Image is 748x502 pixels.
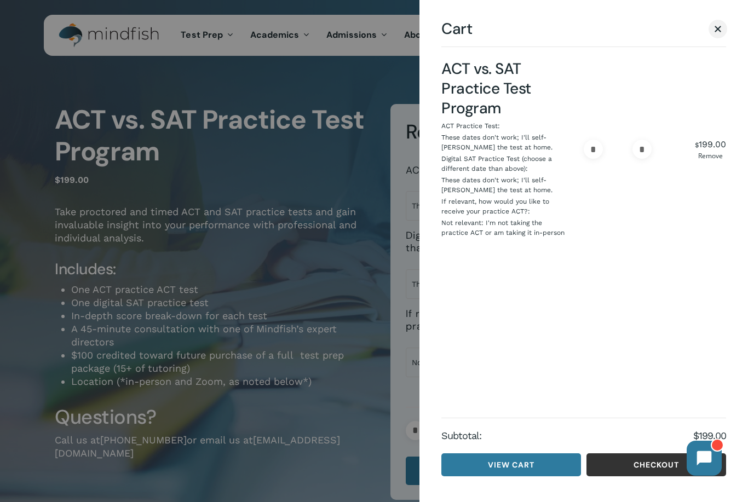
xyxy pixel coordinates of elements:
p: Not relevant: I'm not taking the practice ACT or am taking it in-person [441,218,567,238]
a: ACT vs. SAT Practice Test Program [441,59,531,118]
dt: If relevant, how would you like to receive your practice ACT?: [441,197,565,218]
strong: Subtotal: [441,429,693,442]
iframe: Chatbot [676,430,733,487]
p: These dates don't work; I'll self-[PERSON_NAME] the test at home. [441,175,567,195]
input: Product quantity [605,140,630,159]
dt: Digital SAT Practice Test (choose a different date than above): [441,154,565,175]
span: $ [695,141,699,149]
dt: ACT Practice Test: [441,121,500,132]
a: Checkout [586,453,726,476]
a: Remove ACT vs. SAT Practice Test Program from cart [695,153,726,159]
bdi: 199.00 [695,139,726,149]
span: Cart [441,22,472,36]
p: These dates don't work; I'll self-[PERSON_NAME] the test at home. [441,132,567,152]
a: View cart [441,453,581,476]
